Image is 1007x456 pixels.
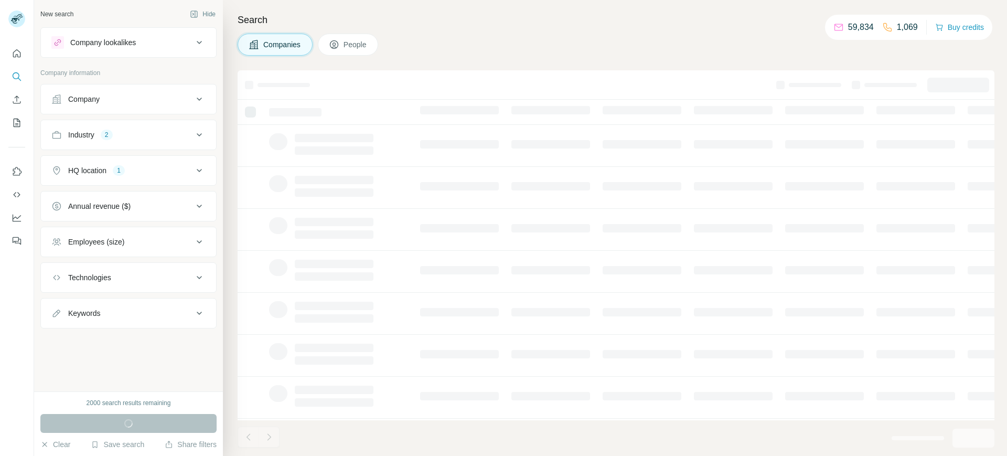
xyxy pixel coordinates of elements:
div: 1 [113,166,125,175]
button: Company [41,87,216,112]
div: Employees (size) [68,237,124,247]
button: Clear [40,439,70,450]
button: Technologies [41,265,216,290]
span: Companies [263,39,302,50]
button: HQ location1 [41,158,216,183]
button: Keywords [41,301,216,326]
div: Technologies [68,272,111,283]
div: 2 [101,130,113,140]
div: HQ location [68,165,106,176]
p: 1,069 [897,21,918,34]
button: Dashboard [8,208,25,227]
button: Employees (size) [41,229,216,254]
button: Hide [183,6,223,22]
button: Buy credits [935,20,984,35]
h4: Search [238,13,994,27]
div: Company [68,94,100,104]
div: Company lookalikes [70,37,136,48]
button: Search [8,67,25,86]
button: Industry2 [41,122,216,147]
div: Annual revenue ($) [68,201,131,211]
button: Use Surfe on LinkedIn [8,162,25,181]
button: Share filters [165,439,217,450]
button: Quick start [8,44,25,63]
div: 2000 search results remaining [87,398,171,408]
button: Feedback [8,231,25,250]
div: New search [40,9,73,19]
span: People [344,39,368,50]
button: My lists [8,113,25,132]
div: Industry [68,130,94,140]
button: Company lookalikes [41,30,216,55]
button: Use Surfe API [8,185,25,204]
p: Company information [40,68,217,78]
button: Save search [91,439,144,450]
div: Keywords [68,308,100,319]
p: 59,834 [848,21,874,34]
button: Enrich CSV [8,90,25,109]
button: Annual revenue ($) [41,194,216,219]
